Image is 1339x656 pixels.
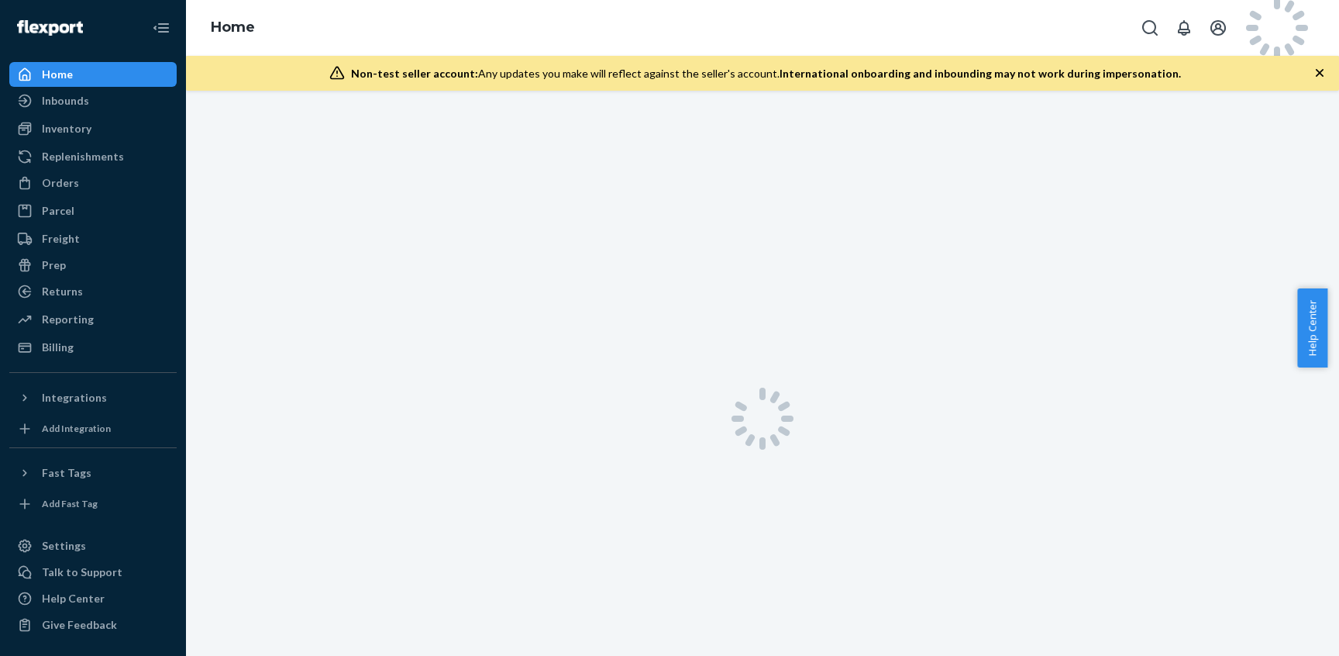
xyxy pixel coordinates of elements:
div: Add Fast Tag [42,497,98,510]
div: Freight [42,231,80,247]
a: Add Fast Tag [9,492,177,516]
div: Integrations [42,390,107,406]
button: Talk to Support [9,560,177,585]
img: Flexport logo [17,20,83,36]
button: Fast Tags [9,461,177,485]
button: Open notifications [1169,12,1200,43]
a: Returns [9,279,177,304]
a: Replenishments [9,144,177,169]
a: Prep [9,253,177,278]
div: Home [42,67,73,82]
div: Fast Tags [42,465,91,481]
a: Inventory [9,116,177,141]
div: Replenishments [42,149,124,164]
span: Non-test seller account: [351,67,478,80]
div: Add Integration [42,422,111,435]
div: Settings [42,538,86,554]
div: Billing [42,340,74,355]
a: Home [211,19,255,36]
div: Returns [42,284,83,299]
button: Close Navigation [146,12,177,43]
div: Prep [42,257,66,273]
a: Help Center [9,586,177,611]
button: Give Feedback [9,613,177,637]
div: Parcel [42,203,74,219]
a: Reporting [9,307,177,332]
a: Settings [9,533,177,558]
div: Inbounds [42,93,89,109]
button: Help Center [1297,288,1327,368]
a: Add Integration [9,416,177,441]
a: Parcel [9,199,177,223]
div: Give Feedback [42,617,117,633]
div: Any updates you make will reflect against the seller's account. [351,66,1181,81]
div: Orders [42,175,79,191]
div: Talk to Support [42,565,122,580]
span: International onboarding and inbounding may not work during impersonation. [780,67,1181,80]
a: Home [9,62,177,87]
a: Orders [9,171,177,195]
a: Freight [9,226,177,251]
div: Reporting [42,312,94,327]
ol: breadcrumbs [198,5,267,50]
a: Inbounds [9,88,177,113]
div: Inventory [42,121,91,136]
div: Help Center [42,591,105,606]
button: Open account menu [1203,12,1234,43]
button: Open Search Box [1134,12,1165,43]
a: Billing [9,335,177,360]
button: Integrations [9,385,177,410]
